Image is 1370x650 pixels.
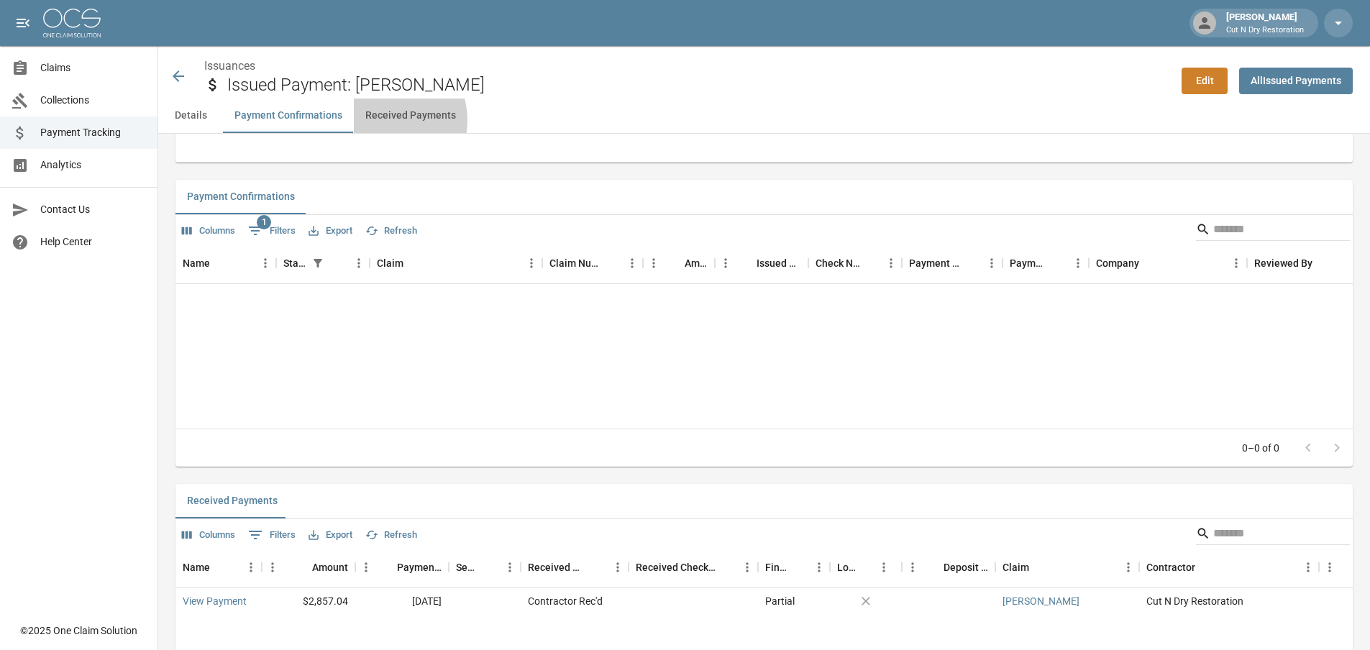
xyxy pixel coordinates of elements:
div: Payment Type [1003,243,1089,283]
button: Sort [1341,557,1361,577]
div: Name [175,243,276,283]
div: Final/Partial [758,547,830,587]
button: Export [305,524,356,546]
div: Issued Date [757,243,801,283]
div: Payment Method [909,243,961,283]
button: Menu [607,557,629,578]
div: Final/Partial [765,547,788,587]
p: Cut N Dry Restoration [1226,24,1304,37]
button: Select columns [178,524,239,546]
button: Details [158,99,223,133]
div: Payment Type [1010,243,1047,283]
div: Lockbox [830,547,902,587]
div: Claim [377,243,403,283]
button: Payment Confirmations [223,99,354,133]
button: Show filters [245,523,299,546]
div: Name [183,243,210,283]
button: Menu [981,252,1003,274]
button: Menu [1067,252,1089,274]
div: Issued Date [715,243,808,283]
button: Menu [880,252,902,274]
button: Sort [716,557,736,577]
button: Menu [1118,557,1139,578]
button: Sort [1312,253,1333,273]
div: anchor tabs [158,99,1370,133]
div: Payment Date [397,547,442,587]
div: 1 active filter [308,253,328,273]
div: Payment Method [902,243,1003,283]
button: Menu [715,252,736,274]
div: Received Method [528,547,587,587]
a: AllIssued Payments [1239,68,1353,94]
button: Show filters [308,253,328,273]
div: Check Number [816,243,860,283]
button: Menu [355,557,377,578]
div: Claim Number [542,243,643,283]
button: Sort [479,557,499,577]
div: Company [1096,243,1139,283]
button: Menu [736,557,758,578]
button: Sort [788,557,808,577]
span: Payment Tracking [40,125,146,140]
img: ocs-logo-white-transparent.png [43,9,101,37]
span: Collections [40,93,146,108]
button: Menu [1225,252,1247,274]
div: Status [276,243,370,283]
div: $2,857.04 [262,588,355,615]
button: Sort [1029,557,1049,577]
button: Sort [665,253,685,273]
a: Edit [1182,68,1228,94]
div: [PERSON_NAME] [1220,10,1310,36]
button: Received Payments [354,99,467,133]
div: Received Check Number [629,547,758,587]
nav: breadcrumb [204,58,1170,75]
div: Received Check Number [636,547,716,587]
button: Menu [521,252,542,274]
button: Sort [328,253,348,273]
span: 1 [257,215,271,229]
button: Menu [1319,557,1341,578]
div: Contractor Rec'd [528,594,603,608]
button: Sort [377,557,397,577]
div: Payment Date [355,547,449,587]
div: Cut N Dry Restoration [1139,588,1319,615]
button: Sort [1139,253,1159,273]
button: Sort [403,253,424,273]
span: Contact Us [40,202,146,217]
a: View Payment [183,594,247,608]
div: related-list tabs [175,484,1353,518]
button: Menu [499,557,521,578]
button: Sort [857,557,877,577]
button: Menu [262,557,283,578]
span: Claims [40,60,146,75]
div: Claim Number [549,243,601,283]
span: Analytics [40,157,146,173]
div: related-list tabs [175,180,1353,214]
div: Status [283,243,308,283]
div: Name [175,547,262,587]
a: Issuances [204,59,255,73]
a: [PERSON_NAME] [1003,594,1079,608]
button: Menu [621,252,643,274]
div: Claim [1003,547,1029,587]
button: Sort [601,253,621,273]
button: Refresh [362,220,421,242]
button: Menu [1297,557,1319,578]
div: Contractor [1139,547,1319,587]
div: Amount [262,547,355,587]
button: Sort [961,253,981,273]
div: Reviewed By [1254,243,1312,283]
div: Name [183,547,210,587]
div: Search [1196,218,1350,244]
button: Menu [808,557,830,578]
div: Sender [456,547,479,587]
div: Deposit Date [902,547,995,587]
p: 0–0 of 0 [1242,441,1279,455]
button: Sort [1195,557,1215,577]
button: open drawer [9,9,37,37]
div: Check Number [808,243,902,283]
button: Menu [643,252,665,274]
button: Select columns [178,220,239,242]
div: Contractor [1146,547,1195,587]
button: Payment Confirmations [175,180,306,214]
